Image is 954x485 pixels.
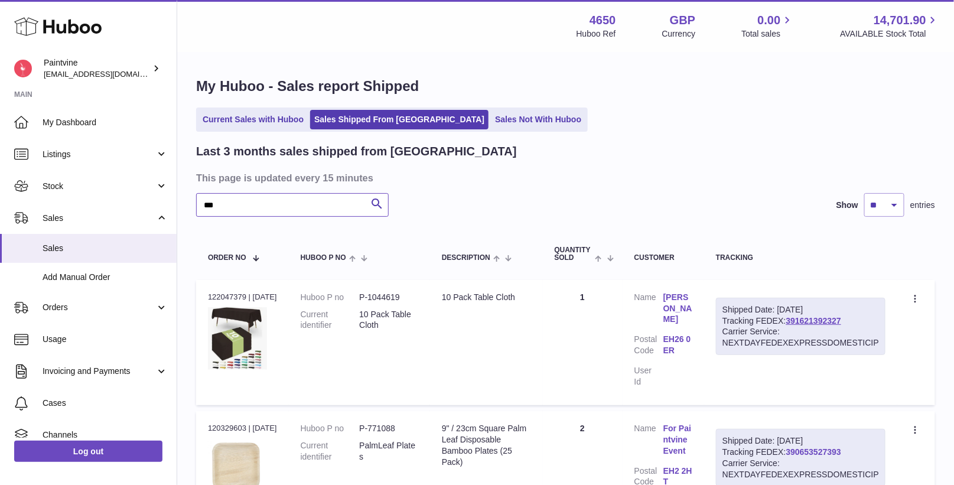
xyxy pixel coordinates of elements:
div: 122047379 | [DATE] [208,292,277,302]
dt: Current identifier [301,440,360,463]
div: Tracking FEDEX: [716,298,885,356]
dt: User Id [634,365,663,388]
span: Total sales [741,28,794,40]
span: Listings [43,149,155,160]
dt: Name [634,292,663,328]
img: 1747297223.png [208,306,267,370]
h1: My Huboo - Sales report Shipped [196,77,935,96]
label: Show [836,200,858,211]
span: Stock [43,181,155,192]
span: 14,701.90 [874,12,926,28]
div: Currency [662,28,696,40]
span: entries [910,200,935,211]
div: Paintvine [44,57,150,80]
dt: Name [634,423,663,460]
a: 14,701.90 AVAILABLE Stock Total [840,12,940,40]
dd: 10 Pack Table Cloth [359,309,418,331]
span: Description [442,254,490,262]
a: Sales Shipped From [GEOGRAPHIC_DATA] [310,110,489,129]
span: Huboo P no [301,254,346,262]
span: Order No [208,254,246,262]
dd: PalmLeaf Plates [359,440,418,463]
div: Tracking [716,254,885,262]
div: Huboo Ref [577,28,616,40]
a: Current Sales with Huboo [198,110,308,129]
div: Shipped Date: [DATE] [722,435,879,447]
h2: Last 3 months sales shipped from [GEOGRAPHIC_DATA] [196,144,517,160]
a: Log out [14,441,162,462]
img: euan@paintvine.co.uk [14,60,32,77]
div: 120329603 | [DATE] [208,423,277,434]
dt: Huboo P no [301,292,360,303]
strong: GBP [670,12,695,28]
span: Channels [43,429,168,441]
span: Invoicing and Payments [43,366,155,377]
div: Customer [634,254,692,262]
span: 0.00 [758,12,781,28]
span: Orders [43,302,155,313]
strong: 4650 [590,12,616,28]
a: EH26 0ER [663,334,692,356]
dt: Huboo P no [301,423,360,434]
span: AVAILABLE Stock Total [840,28,940,40]
a: For Paintvine Event [663,423,692,457]
div: Carrier Service: NEXTDAYFEDEXEXPRESSDOMESTICIP [722,458,879,480]
a: 0.00 Total sales [741,12,794,40]
a: Sales Not With Huboo [491,110,585,129]
span: [EMAIL_ADDRESS][DOMAIN_NAME] [44,69,174,79]
span: Quantity Sold [555,246,592,262]
div: 9" / 23cm Square Palm Leaf Disposable Bamboo Plates (25 Pack) [442,423,531,468]
span: Usage [43,334,168,345]
div: 10 Pack Table Cloth [442,292,531,303]
dt: Current identifier [301,309,360,331]
div: Shipped Date: [DATE] [722,304,879,315]
div: Carrier Service: NEXTDAYFEDEXEXPRESSDOMESTICIP [722,326,879,349]
dd: P-1044619 [359,292,418,303]
a: 390653527393 [786,447,841,457]
span: Sales [43,243,168,254]
dt: Postal Code [634,334,663,359]
a: 391621392327 [786,316,841,325]
a: [PERSON_NAME] [663,292,692,325]
span: My Dashboard [43,117,168,128]
span: Add Manual Order [43,272,168,283]
span: Cases [43,398,168,409]
h3: This page is updated every 15 minutes [196,171,932,184]
dd: P-771088 [359,423,418,434]
td: 1 [543,280,623,405]
span: Sales [43,213,155,224]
